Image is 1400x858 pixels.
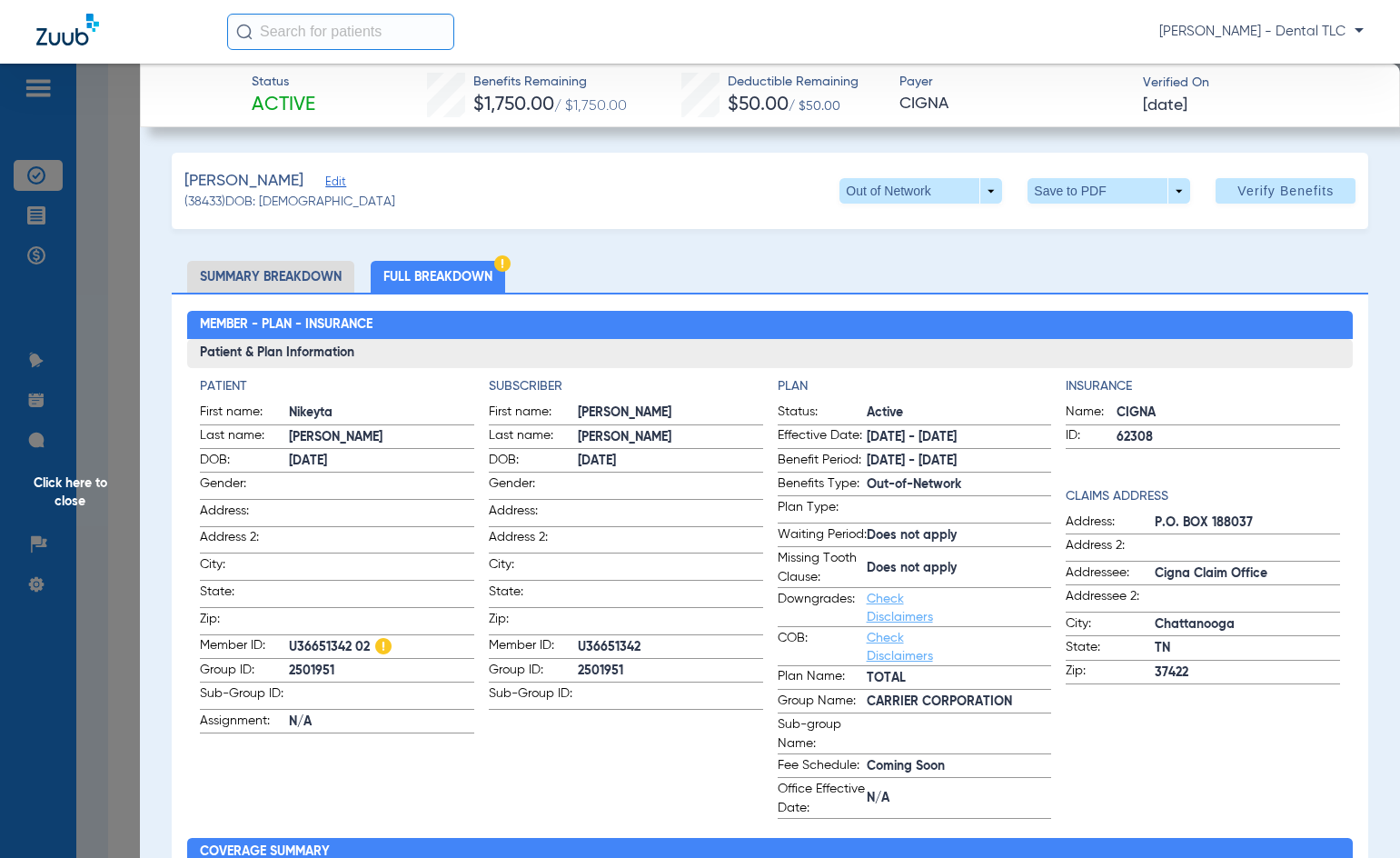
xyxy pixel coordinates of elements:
span: Coming Soon [867,757,1052,776]
span: Assignment: [200,712,289,733]
span: TN [1155,639,1340,658]
span: Active [867,404,1052,423]
li: Summary Breakdown [187,261,354,293]
span: Fee Schedule: [778,756,867,778]
span: Plan Name: [778,667,867,689]
span: Group ID: [489,661,578,683]
span: Group ID: [200,661,289,683]
h2: Member - Plan - Insurance [187,311,1353,340]
h4: Insurance [1066,377,1340,396]
span: [DATE] - [DATE] [867,428,1052,447]
span: Addressee: [1066,564,1155,585]
span: 37422 [1155,663,1340,683]
span: Cigna Claim Office [1155,564,1340,584]
span: Edit [325,175,342,193]
span: State: [489,583,578,607]
span: [DATE] - [DATE] [867,452,1052,471]
span: Status [252,73,315,92]
button: Verify Benefits [1216,178,1355,204]
span: Office Effective Date: [778,780,867,818]
span: DOB: [200,451,289,473]
span: Out-of-Network [867,475,1052,494]
span: Sub-Group ID: [200,684,289,709]
span: CARRIER CORPORATION [867,693,1052,712]
span: U36651342 02 [289,638,474,657]
span: First name: [489,403,578,424]
span: Group Name: [778,692,867,713]
span: N/A [867,789,1052,808]
button: Save to PDF [1028,178,1190,204]
span: City: [200,555,289,580]
a: Check Disclaimers [867,632,933,663]
span: Member ID: [489,636,578,658]
span: Missing Tooth Clause: [778,549,867,587]
button: Out of Network [839,178,1002,204]
span: Status: [778,403,867,424]
h4: Subscriber [489,377,763,396]
span: Sub-group Name: [778,715,867,753]
h4: Patient [200,377,474,396]
span: 2501951 [289,662,474,681]
iframe: Chat Widget [1309,771,1400,858]
span: / $50.00 [789,100,840,113]
span: [PERSON_NAME] [578,404,763,423]
span: ID: [1066,426,1117,448]
span: TOTAL [867,669,1052,688]
span: Payer [899,73,1127,92]
span: City: [489,555,578,580]
span: Zip: [489,610,578,634]
span: State: [200,583,289,607]
span: Benefits Remaining [473,73,627,92]
span: [PERSON_NAME] [289,428,474,447]
span: Does not apply [867,559,1052,578]
input: Search for patients [227,14,454,50]
span: State: [1066,638,1155,660]
h3: Patient & Plan Information [187,339,1353,368]
span: [DATE] [578,452,763,471]
span: (38433) DOB: [DEMOGRAPHIC_DATA] [184,193,395,212]
span: Benefit Period: [778,451,867,473]
span: 62308 [1117,428,1340,447]
span: COB: [778,629,867,665]
span: [PERSON_NAME] - Dental TLC [1159,23,1364,41]
span: Address: [489,502,578,526]
h4: Claims Address [1066,487,1340,506]
h4: Plan [778,377,1052,396]
span: Member ID: [200,636,289,658]
span: Address 2: [200,528,289,553]
span: U36651342 [578,638,763,657]
span: Sub-Group ID: [489,684,578,709]
li: Full Breakdown [371,261,505,293]
span: Plan Type: [778,498,867,523]
span: Last name: [489,426,578,448]
span: $1,750.00 [473,95,554,115]
span: [DATE] [1143,95,1187,117]
span: Deductible Remaining [728,73,859,92]
span: Address: [1066,513,1155,534]
span: Waiting Period: [778,525,867,547]
span: Gender: [200,474,289,499]
span: Address 2: [1066,536,1155,561]
span: Downgrades: [778,590,867,626]
span: Last name: [200,426,289,448]
a: Check Disclaimers [867,593,933,624]
span: 2501951 [578,662,763,681]
span: N/A [289,713,474,732]
span: Verify Benefits [1237,184,1334,198]
span: [DATE] [289,452,474,471]
span: Effective Date: [778,426,867,448]
span: Address 2: [489,528,578,553]
span: Nikeyta [289,404,474,423]
span: [PERSON_NAME] [578,428,763,447]
span: / $1,750.00 [554,99,627,114]
span: DOB: [489,451,578,473]
span: P.O. BOX 188037 [1155,514,1340,533]
span: [PERSON_NAME] [184,170,303,193]
span: Zip: [200,610,289,634]
span: Addressee 2: [1066,587,1155,612]
span: Zip: [1066,662,1155,683]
